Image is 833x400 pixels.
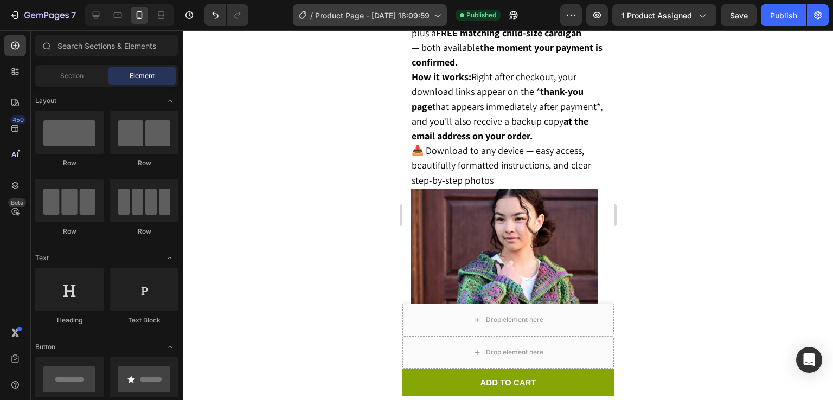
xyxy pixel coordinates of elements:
button: 1 product assigned [612,4,716,26]
span: 📥 Download to any device — easy access, beautifully formatted instructions, and clear step-by-ste... [9,114,189,156]
span: 1 product assigned [621,10,692,21]
span: Published [466,10,496,20]
span: / [310,10,313,21]
span: Toggle open [161,92,178,109]
strong: How it works: [9,40,69,53]
div: Beta [8,198,26,207]
div: Row [35,158,104,168]
span: Save [730,11,748,20]
p: 7 [71,9,76,22]
strong: the moment your payment is confirmed. [9,11,200,38]
div: Drop element here [84,285,141,294]
div: Publish [770,10,797,21]
button: 7 [4,4,81,26]
div: Row [110,227,178,236]
iframe: Design area [402,30,614,400]
div: Row [35,227,104,236]
span: Right after checkout, your download links appear on the * that appears immediately after payment*... [9,40,200,112]
span: Toggle open [161,249,178,267]
div: Drop element here [84,318,141,326]
span: Element [130,71,155,81]
button: Publish [761,4,806,26]
div: ADD TO CART [78,345,133,359]
div: 450 [10,115,26,124]
div: Undo/Redo [204,4,248,26]
span: Text [35,253,49,263]
div: Heading [35,315,104,325]
input: Search Sections & Elements [35,35,178,56]
div: Row [110,158,178,168]
span: Button [35,342,55,352]
div: Text Block [110,315,178,325]
span: Product Page - [DATE] 18:09:59 [315,10,430,21]
button: Save [721,4,757,26]
strong: thank-you page [9,55,181,82]
span: Toggle open [161,338,178,356]
span: Section [60,71,84,81]
div: Open Intercom Messenger [796,347,822,373]
span: Layout [35,96,56,106]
